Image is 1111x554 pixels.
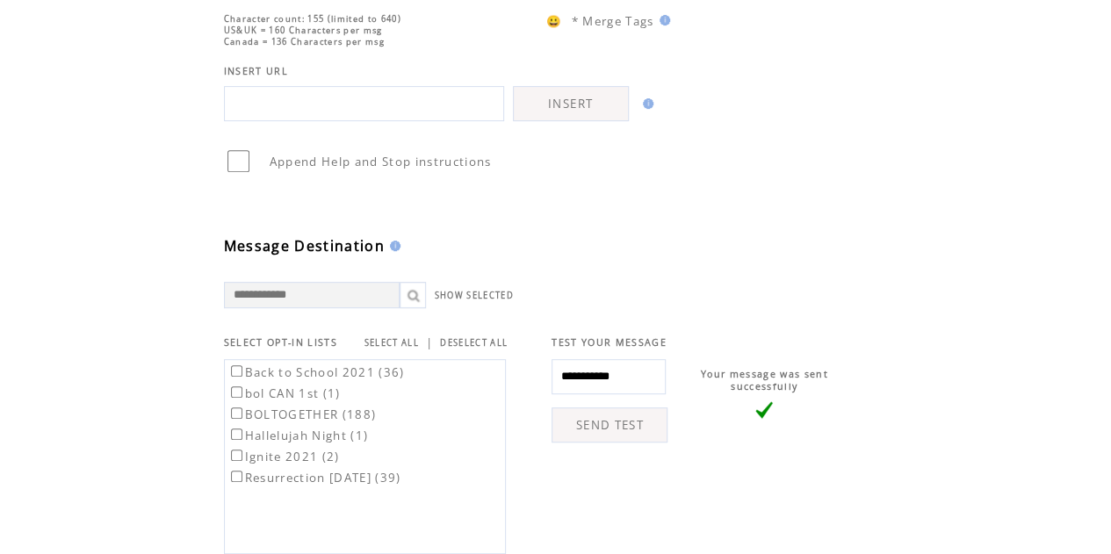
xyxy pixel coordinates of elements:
[572,13,654,29] span: * Merge Tags
[231,450,242,461] input: Ignite 2021 (2)
[224,36,385,47] span: Canada = 136 Characters per msg
[435,290,514,301] a: SHOW SELECTED
[701,368,828,392] span: Your message was sent successfully
[755,401,773,419] img: vLarge.png
[231,365,242,377] input: Back to School 2021 (36)
[227,407,377,422] label: BOLTOGETHER (188)
[224,236,385,255] span: Message Destination
[231,407,242,419] input: BOLTOGETHER (188)
[270,154,492,169] span: Append Help and Stop instructions
[227,364,405,380] label: Back to School 2021 (36)
[552,407,667,442] a: SEND TEST
[227,428,369,443] label: Hallelujah Night (1)
[426,335,433,350] span: |
[231,471,242,482] input: Resurrection [DATE] (39)
[364,337,419,349] a: SELECT ALL
[224,13,401,25] span: Character count: 155 (limited to 640)
[227,385,341,401] label: bol CAN 1st (1)
[513,86,629,121] a: INSERT
[224,65,288,77] span: INSERT URL
[654,15,670,25] img: help.gif
[638,98,653,109] img: help.gif
[552,336,667,349] span: TEST YOUR MESSAGE
[440,337,508,349] a: DESELECT ALL
[224,25,383,36] span: US&UK = 160 Characters per msg
[546,13,562,29] span: 😀
[385,241,400,251] img: help.gif
[227,470,401,486] label: Resurrection [DATE] (39)
[224,336,337,349] span: SELECT OPT-IN LISTS
[231,386,242,398] input: bol CAN 1st (1)
[227,449,340,464] label: Ignite 2021 (2)
[231,428,242,440] input: Hallelujah Night (1)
